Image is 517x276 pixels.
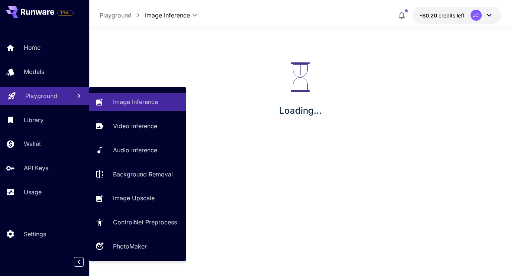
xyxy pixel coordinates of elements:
[25,91,57,100] p: Playground
[145,11,190,20] span: Image Inference
[24,188,42,197] p: Usage
[74,257,84,267] button: Collapse sidebar
[89,117,186,135] a: Video Inference
[113,121,157,130] p: Video Inference
[113,242,147,251] p: PhotoMaker
[89,93,186,111] a: Image Inference
[24,163,48,172] p: API Keys
[113,194,155,202] p: Image Upscale
[471,10,482,21] div: JC
[58,10,73,16] span: TRIAL
[439,12,465,19] span: credits left
[24,116,43,124] p: Library
[24,230,46,238] p: Settings
[113,218,177,227] p: ControlNet Preprocess
[420,12,465,19] div: -$0.20
[89,141,186,159] a: Audio Inference
[279,104,321,117] p: Loading...
[89,213,186,231] a: ControlNet Preprocess
[24,67,44,76] p: Models
[89,189,186,207] a: Image Upscale
[80,255,89,269] div: Collapse sidebar
[412,7,501,24] button: -$0.20
[113,170,173,179] p: Background Removal
[24,43,41,52] p: Home
[113,146,157,155] p: Audio Inference
[100,11,132,20] p: Playground
[420,12,439,19] span: -$0.20
[57,8,74,17] span: Add your payment card to enable full platform functionality.
[100,11,145,20] nav: breadcrumb
[89,165,186,183] a: Background Removal
[113,97,158,106] p: Image Inference
[24,139,41,148] p: Wallet
[89,237,186,256] a: PhotoMaker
